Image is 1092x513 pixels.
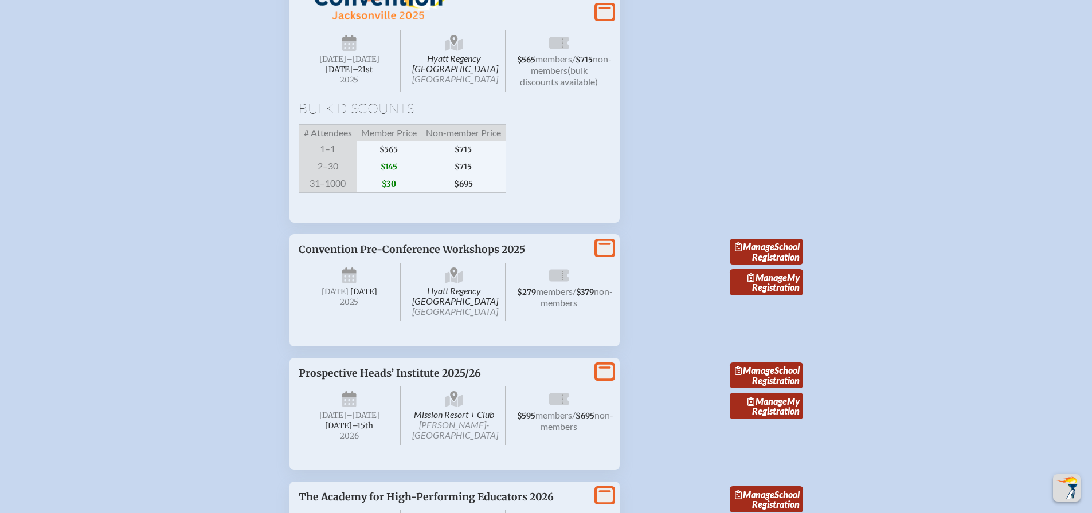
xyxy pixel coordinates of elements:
span: $715 [421,141,506,158]
span: $30 [357,175,421,193]
span: 2026 [308,432,392,440]
span: members [536,286,573,297]
span: [DATE] [319,411,346,420]
a: ManageMy Registration [730,393,803,419]
span: [DATE] [350,287,377,297]
span: The Academy for High-Performing Educators 2026 [299,491,554,503]
span: $695 [421,175,506,193]
span: $279 [517,287,536,297]
span: $715 [576,55,593,65]
span: 31–1000 [299,175,357,193]
span: [GEOGRAPHIC_DATA] [412,73,498,84]
span: $695 [576,411,594,421]
span: [DATE]–⁠15th [325,421,373,431]
h1: Bulk Discounts [299,101,610,115]
span: 1–1 [299,141,357,158]
a: ManageSchool Registration [730,362,803,389]
span: 2–30 [299,158,357,175]
span: Prospective Heads’ Institute 2025/26 [299,367,481,380]
span: members [535,53,572,64]
span: Mission Resort + Club [403,386,506,445]
span: / [572,409,576,420]
span: / [573,286,576,297]
span: Manage [747,396,787,407]
span: Member Price [357,124,421,141]
span: [GEOGRAPHIC_DATA] [412,306,498,317]
span: [DATE]–⁠21st [326,65,373,74]
a: ManageSchool Registration [730,239,803,265]
span: Hyatt Regency [GEOGRAPHIC_DATA] [403,263,506,321]
span: –[DATE] [346,54,379,64]
span: [PERSON_NAME]-[GEOGRAPHIC_DATA] [412,419,498,440]
button: Scroll Top [1053,474,1081,502]
span: Manage [747,272,787,283]
span: Hyatt Regency [GEOGRAPHIC_DATA] [403,30,506,92]
span: $715 [421,158,506,175]
span: non-members [541,409,613,432]
span: Convention Pre-Conference Workshops 2025 [299,243,525,256]
span: –[DATE] [346,411,379,420]
span: $565 [357,141,421,158]
span: / [572,53,576,64]
span: Manage [735,365,774,376]
span: $379 [576,287,594,297]
span: (bulk discounts available) [520,65,598,87]
span: Non-member Price [421,124,506,141]
span: # Attendees [299,124,357,141]
span: [DATE] [322,287,349,297]
span: non-members [541,286,613,308]
a: ManageSchool Registration [730,486,803,512]
a: ManageMy Registration [730,269,803,295]
span: $145 [357,158,421,175]
span: non-members [531,53,612,76]
img: To the top [1055,476,1078,499]
span: 2025 [308,298,392,306]
span: $565 [517,55,535,65]
span: $595 [517,411,535,421]
span: members [535,409,572,420]
span: Manage [735,489,774,500]
span: [DATE] [319,54,346,64]
span: Manage [735,241,774,252]
span: 2025 [308,76,392,84]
